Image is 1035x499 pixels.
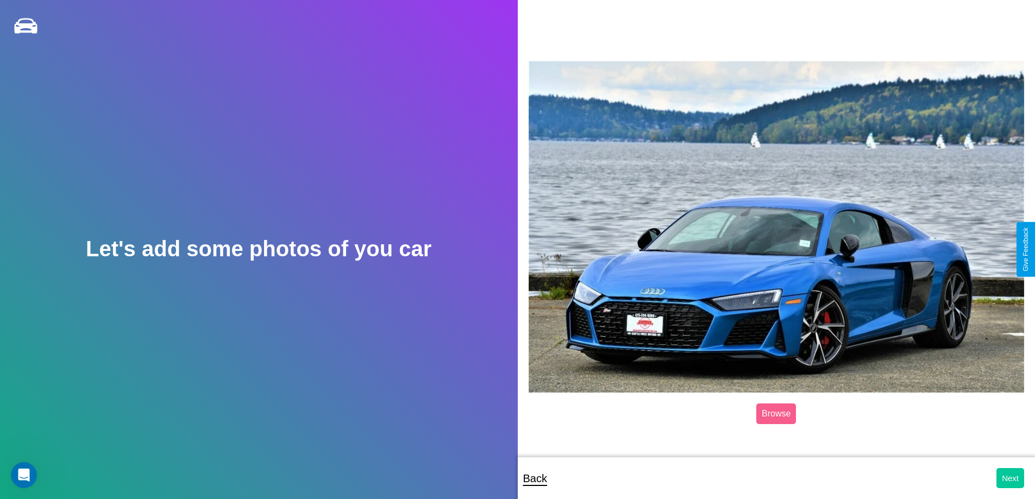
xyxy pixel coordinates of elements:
div: Give Feedback [1022,228,1030,271]
p: Back [523,469,547,488]
img: posted [529,61,1025,393]
iframe: Intercom live chat [11,462,37,488]
h2: Let's add some photos of you car [86,237,431,261]
button: Next [996,468,1024,488]
label: Browse [756,403,796,424]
